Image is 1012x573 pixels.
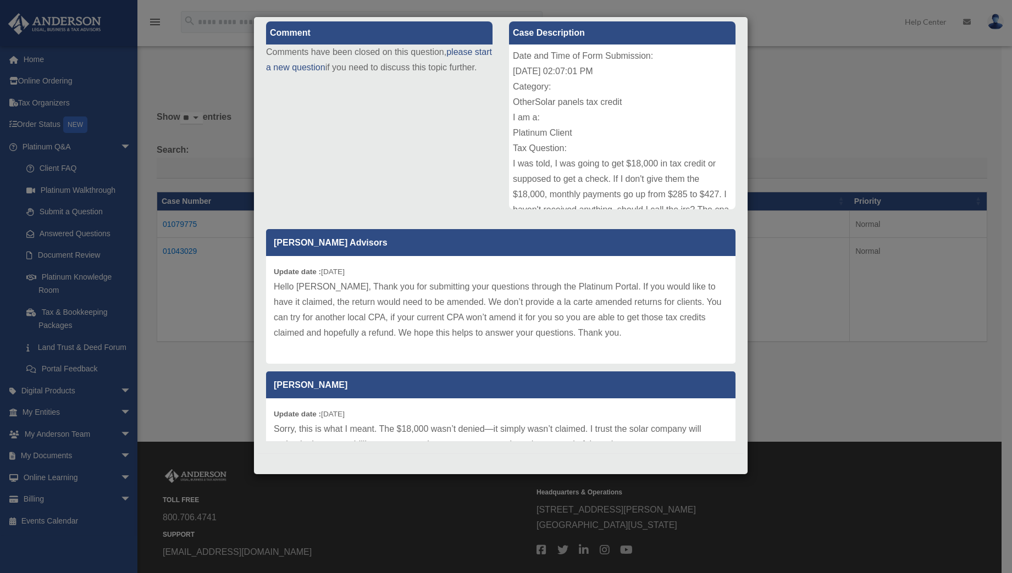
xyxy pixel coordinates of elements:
[266,47,492,72] a: please start a new question
[509,21,736,44] label: Case Description
[266,44,493,75] p: Comments have been closed on this question, if you need to discuss this topic further.
[274,268,345,276] small: [DATE]
[274,279,728,341] p: Hello [PERSON_NAME], Thank you for submitting your questions through the Platinum Portal. If you ...
[266,229,736,256] p: [PERSON_NAME] Advisors
[509,44,736,209] div: Date and Time of Form Submission: [DATE] 02:07:01 PM Category: OtherSolar panels tax credit I am ...
[274,268,321,276] b: Update date :
[274,410,321,418] b: Update date :
[274,410,345,418] small: [DATE]
[274,421,728,452] p: Sorry, this is what I meant. The $18,000 wasn’t denied—it simply wasn’t claimed. I trust the sola...
[266,21,493,44] label: Comment
[266,371,736,398] p: [PERSON_NAME]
